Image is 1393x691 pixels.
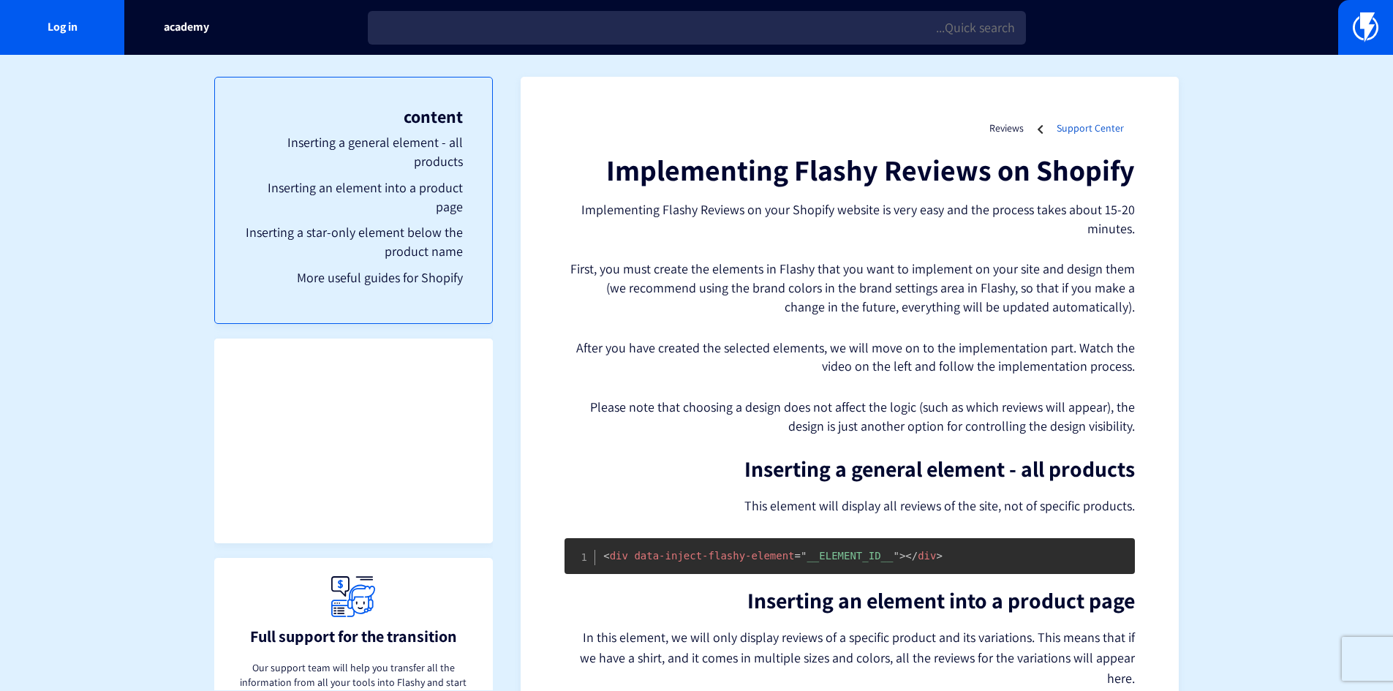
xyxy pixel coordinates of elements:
[581,201,1135,237] font: Implementing Flashy Reviews on your Shopify website is very easy and the process takes about 15-2...
[795,550,801,562] span: =
[590,399,1135,434] font: Please note that choosing a design does not affect the logic (such as which reviews will appear),...
[244,178,463,216] a: Inserting an element into a product page
[570,260,1135,314] font: First, you must create the elements in Flashy that you want to implement on your site and design ...
[893,550,899,562] span: "
[634,550,794,562] span: data-inject-flashy-element
[905,550,918,562] span: </
[287,134,463,170] font: Inserting a general element - all products
[936,550,942,562] span: >
[297,269,463,286] font: More useful guides for Shopify
[268,179,463,215] font: Inserting an element into a product page
[244,133,463,170] a: Inserting a general element - all products
[244,223,463,260] a: Inserting a star-only element below the product name
[801,550,807,562] span: "
[164,19,209,34] font: academy
[606,151,1135,189] font: Implementing Flashy Reviews on Shopify
[899,550,905,562] span: >
[244,268,463,287] a: More useful guides for Shopify
[744,497,1135,514] font: This element will display all reviews of the site, not of specific products.
[905,550,936,562] span: div
[744,454,1135,483] font: Inserting a general element - all products
[246,224,463,260] font: Inserting a star-only element below the product name
[603,550,609,562] span: <
[250,626,457,646] font: Full support for the transition
[989,121,1024,135] a: Reviews
[48,19,78,34] font: Log in
[368,11,1026,45] input: Quick search...
[795,550,899,562] span: __ELEMENT_ID__
[1057,121,1124,135] a: Support Center
[747,586,1135,615] font: Inserting an element into a product page
[580,629,1135,687] font: In this element, we will only display reviews of a specific product and its variations. This mean...
[404,105,463,128] font: content
[603,550,628,562] span: div
[576,339,1135,375] font: After you have created the selected elements, we will move on to the implementation part. Watch t...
